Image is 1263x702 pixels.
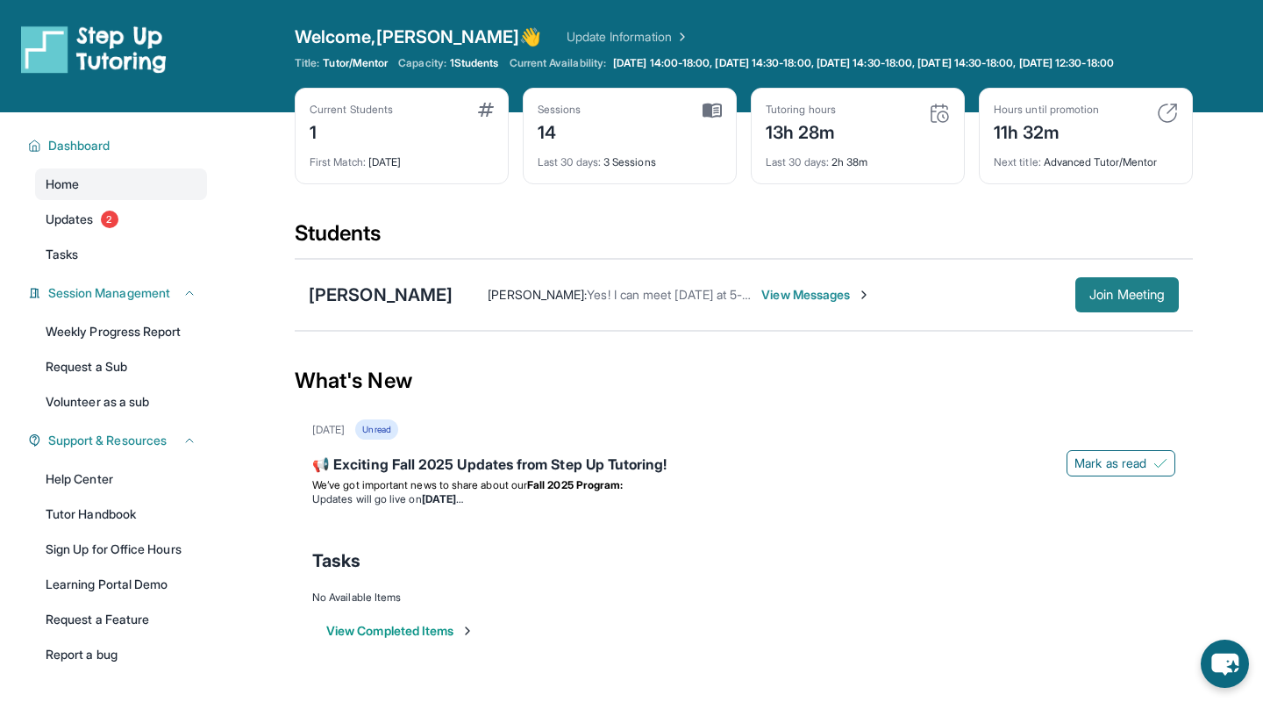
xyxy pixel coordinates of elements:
span: Tasks [46,246,78,263]
img: card [478,103,494,117]
span: Last 30 days : [766,155,829,168]
img: Mark as read [1153,456,1167,470]
span: First Match : [310,155,366,168]
img: card [929,103,950,124]
button: chat-button [1201,640,1249,688]
div: Tutoring hours [766,103,836,117]
span: Session Management [48,284,170,302]
span: We’ve got important news to share about our [312,478,527,491]
span: Title: [295,56,319,70]
a: Update Information [567,28,689,46]
div: 13h 28m [766,117,836,145]
button: View Completed Items [326,622,475,640]
div: 1 [310,117,393,145]
div: Hours until promotion [994,103,1099,117]
div: 14 [538,117,582,145]
a: Weekly Progress Report [35,316,207,347]
span: Last 30 days : [538,155,601,168]
img: logo [21,25,167,74]
a: Request a Sub [35,351,207,383]
div: Unread [355,419,397,440]
div: Students [295,219,1193,258]
div: Sessions [538,103,582,117]
img: card [703,103,722,118]
a: Sign Up for Office Hours [35,534,207,565]
a: Tutor Handbook [35,498,207,530]
div: 3 Sessions [538,145,722,169]
span: View Messages [761,286,871,304]
a: Tasks [35,239,207,270]
span: Updates [46,211,94,228]
a: Request a Feature [35,604,207,635]
span: Current Availability: [510,56,606,70]
span: Tasks [312,548,360,573]
a: Report a bug [35,639,207,670]
a: Volunteer as a sub [35,386,207,418]
div: 2h 38m [766,145,950,169]
strong: Fall 2025 Program: [527,478,623,491]
img: Chevron-Right [857,288,871,302]
button: Support & Resources [41,432,196,449]
img: Chevron Right [672,28,689,46]
div: What's New [295,342,1193,419]
img: card [1157,103,1178,124]
div: [PERSON_NAME] [309,283,453,307]
a: Learning Portal Demo [35,569,207,600]
span: Tutor/Mentor [323,56,388,70]
div: Current Students [310,103,393,117]
a: Updates2 [35,204,207,235]
button: Join Meeting [1075,277,1179,312]
a: Help Center [35,463,207,495]
span: [PERSON_NAME] : [488,287,587,302]
div: 📢 Exciting Fall 2025 Updates from Step Up Tutoring! [312,454,1175,478]
div: No Available Items [312,591,1175,605]
span: Mark as read [1074,455,1146,472]
strong: [DATE] [422,492,463,505]
span: Dashboard [48,137,111,154]
div: [DATE] [312,423,345,437]
span: Capacity: [398,56,446,70]
button: Dashboard [41,137,196,154]
a: [DATE] 14:00-18:00, [DATE] 14:30-18:00, [DATE] 14:30-18:00, [DATE] 14:30-18:00, [DATE] 12:30-18:00 [610,56,1117,70]
span: [DATE] 14:00-18:00, [DATE] 14:30-18:00, [DATE] 14:30-18:00, [DATE] 14:30-18:00, [DATE] 12:30-18:00 [613,56,1114,70]
div: [DATE] [310,145,494,169]
div: 11h 32m [994,117,1099,145]
a: Home [35,168,207,200]
span: Home [46,175,79,193]
span: 2 [101,211,118,228]
span: 1 Students [450,56,499,70]
li: Updates will go live on [312,492,1175,506]
span: Welcome, [PERSON_NAME] 👋 [295,25,542,49]
div: Advanced Tutor/Mentor [994,145,1178,169]
span: Yes! I can meet [DATE] at 5-6 pst [587,287,769,302]
span: Next title : [994,155,1041,168]
span: Join Meeting [1089,290,1165,300]
button: Session Management [41,284,196,302]
button: Mark as read [1067,450,1175,476]
span: Support & Resources [48,432,167,449]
